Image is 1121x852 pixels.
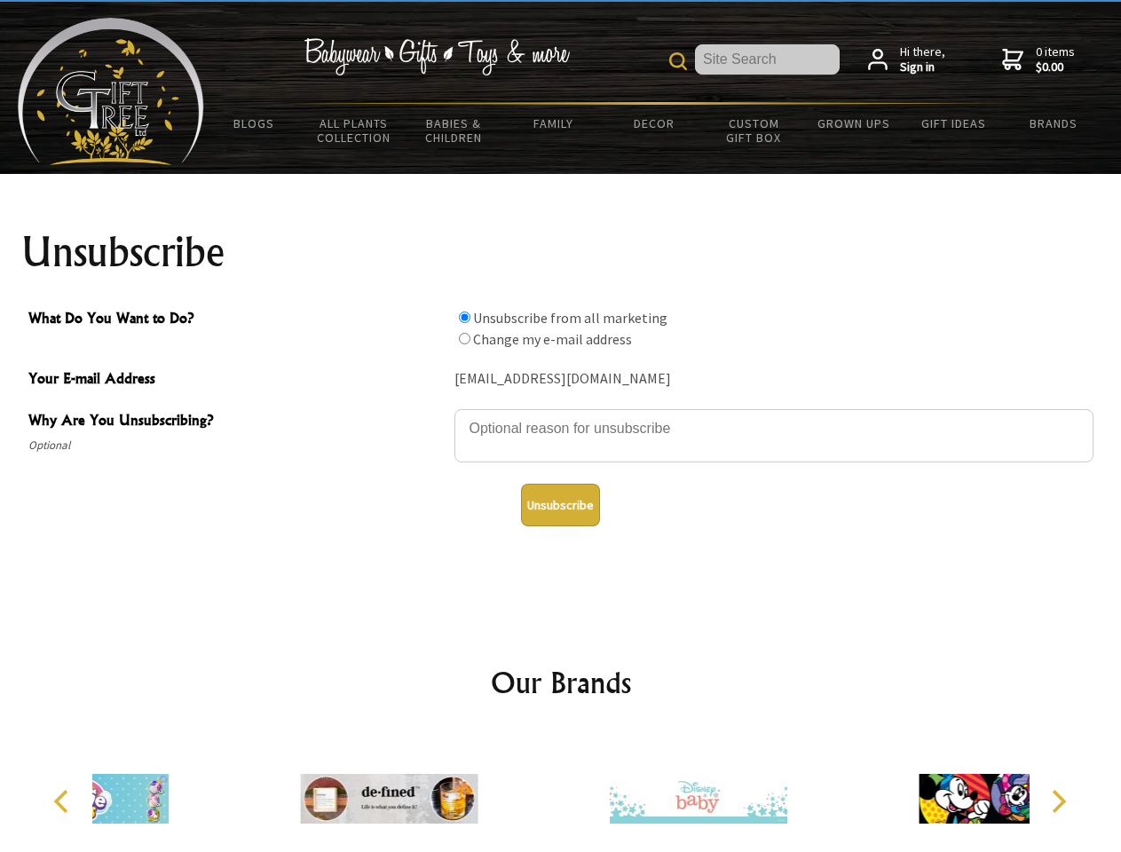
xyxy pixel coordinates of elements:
button: Previous [44,782,83,821]
img: Babywear - Gifts - Toys & more [304,38,570,75]
a: Custom Gift Box [704,105,804,156]
button: Unsubscribe [521,484,600,526]
a: Hi there,Sign in [868,44,945,75]
div: [EMAIL_ADDRESS][DOMAIN_NAME] [454,366,1093,393]
span: Why Are You Unsubscribing? [28,409,446,435]
input: What Do You Want to Do? [459,312,470,323]
label: Change my e-mail address [473,330,632,348]
a: Gift Ideas [904,105,1004,142]
a: 0 items$0.00 [1002,44,1075,75]
strong: $0.00 [1036,59,1075,75]
input: Site Search [695,44,840,75]
img: product search [669,52,687,70]
a: Decor [604,105,704,142]
input: What Do You Want to Do? [459,333,470,344]
a: Brands [1004,105,1104,142]
span: Hi there, [900,44,945,75]
button: Next [1038,782,1078,821]
span: Your E-mail Address [28,367,446,393]
a: Babies & Children [404,105,504,156]
label: Unsubscribe from all marketing [473,309,667,327]
a: Grown Ups [803,105,904,142]
h2: Our Brands [36,661,1086,704]
a: All Plants Collection [304,105,405,156]
textarea: Why Are You Unsubscribing? [454,409,1093,462]
img: Babyware - Gifts - Toys and more... [18,18,204,165]
span: What Do You Want to Do? [28,307,446,333]
span: Optional [28,435,446,456]
h1: Unsubscribe [21,231,1101,273]
strong: Sign in [900,59,945,75]
span: 0 items [1036,43,1075,75]
a: BLOGS [204,105,304,142]
a: Family [504,105,604,142]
